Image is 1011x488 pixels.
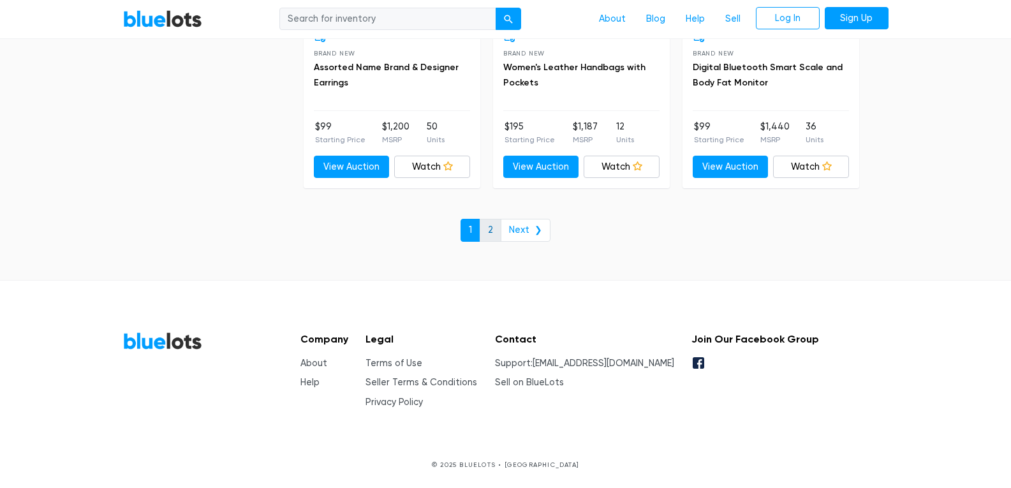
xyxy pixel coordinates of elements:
[773,156,849,179] a: Watch
[365,377,477,388] a: Seller Terms & Conditions
[691,333,819,345] h5: Join Our Facebook Group
[123,332,202,350] a: BlueLots
[427,120,445,145] li: 50
[503,62,646,88] a: Women's Leather Handbags with Pockets
[693,62,843,88] a: Digital Bluetooth Smart Scale and Body Fat Monitor
[825,7,889,30] a: Sign Up
[123,10,202,28] a: BlueLots
[573,120,598,145] li: $1,187
[279,8,496,31] input: Search for inventory
[533,358,674,369] a: [EMAIL_ADDRESS][DOMAIN_NAME]
[315,134,365,145] p: Starting Price
[636,7,675,31] a: Blog
[300,358,327,369] a: About
[694,134,744,145] p: Starting Price
[503,50,545,57] span: Brand New
[495,377,564,388] a: Sell on BlueLots
[584,156,660,179] a: Watch
[314,156,390,179] a: View Auction
[573,134,598,145] p: MSRP
[480,219,501,242] a: 2
[693,50,734,57] span: Brand New
[806,120,823,145] li: 36
[505,120,555,145] li: $195
[806,134,823,145] p: Units
[505,134,555,145] p: Starting Price
[300,377,320,388] a: Help
[427,134,445,145] p: Units
[675,7,715,31] a: Help
[495,357,674,371] li: Support:
[616,120,634,145] li: 12
[715,7,751,31] a: Sell
[365,333,477,345] h5: Legal
[589,7,636,31] a: About
[394,156,470,179] a: Watch
[315,120,365,145] li: $99
[300,333,348,345] h5: Company
[123,460,889,470] p: © 2025 BLUELOTS • [GEOGRAPHIC_DATA]
[495,333,674,345] h5: Contact
[314,50,355,57] span: Brand New
[760,120,790,145] li: $1,440
[314,62,459,88] a: Assorted Name Brand & Designer Earrings
[693,156,769,179] a: View Auction
[382,134,410,145] p: MSRP
[760,134,790,145] p: MSRP
[501,219,550,242] a: Next ❯
[503,156,579,179] a: View Auction
[365,358,422,369] a: Terms of Use
[756,7,820,30] a: Log In
[461,219,480,242] a: 1
[365,397,423,408] a: Privacy Policy
[382,120,410,145] li: $1,200
[694,120,744,145] li: $99
[616,134,634,145] p: Units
